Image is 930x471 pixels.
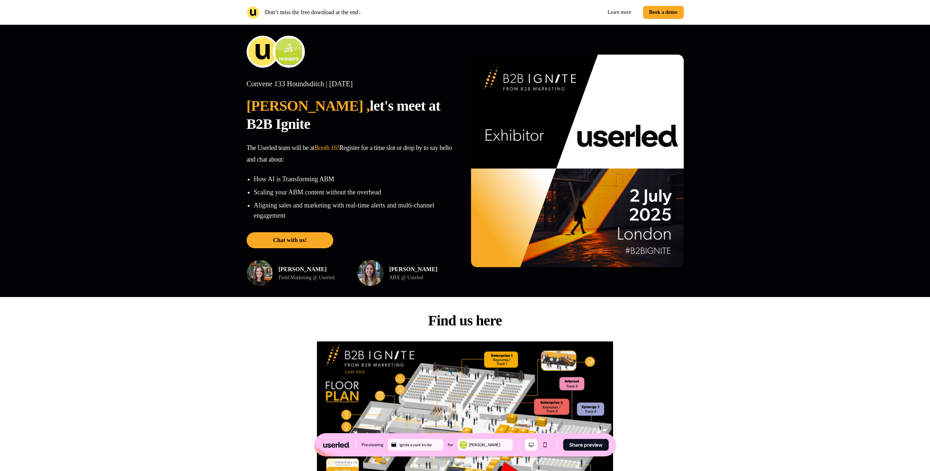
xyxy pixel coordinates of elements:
p: How AI is Transforming ABM [254,174,459,184]
p: Aligning sales and marketing with real-time alerts and multi-channel engagement [254,200,459,221]
a: Learn more [602,6,637,19]
button: Chat with us! [247,232,333,248]
span: Booth 16! [314,144,339,151]
p: Scaling your ABM content without the overhead [254,187,459,197]
div: Ignite event invite [400,442,442,448]
button: Book a demo [643,6,684,19]
p: [PERSON_NAME] [279,265,335,274]
button: Share preview [563,439,609,451]
p: Don’t miss the free download at the end [265,8,361,17]
span: ↓ [358,9,361,15]
button: Desktop mode [525,439,537,451]
div: for [448,441,453,448]
p: Field Marketing @ Userled [279,274,335,281]
p: The Userled team will be at Register for a time slot or drop by to say hello and chat about: [247,142,459,165]
div: Previewing [362,441,384,448]
p: Convene 133 Houndsditch | [DATE] [247,79,459,88]
span: [PERSON_NAME] , [247,98,370,114]
p: ABX @ Userled [389,274,437,281]
p: Find us here [428,312,502,330]
p: [PERSON_NAME] [389,265,437,274]
p: let's meet at B2B Ignite [247,97,459,133]
button: Mobile mode [539,439,551,451]
div: [PERSON_NAME] [469,442,511,448]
